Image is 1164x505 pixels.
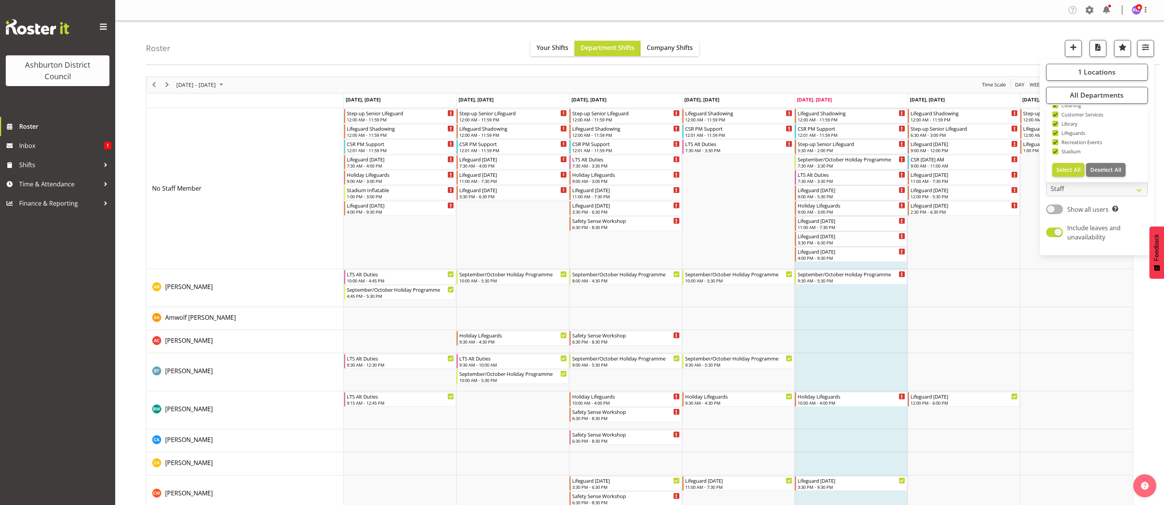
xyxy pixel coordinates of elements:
div: 9:30 AM - 4:30 PM [459,339,567,345]
div: 9:00 AM - 3:00 PM [798,209,905,215]
div: Ashton Cromie"s event - Safety Sense Workshop Begin From Wednesday, October 1, 2025 at 6:30:00 PM... [570,331,682,346]
div: No Staff Member"s event - Lifeguard Shadowing Begin From Saturday, October 4, 2025 at 12:00:00 AM... [908,109,1020,123]
span: Roster [19,121,111,132]
div: Holiday Lifeguards [798,201,905,209]
div: No Staff Member"s event - Lifeguard Sunday Begin From Sunday, October 5, 2025 at 1:00:00 PM GMT+1... [1020,140,1133,154]
button: Next [162,80,172,90]
div: Bailey Tait"s event - September/October Holiday Programme Begin From Tuesday, September 30, 2025 ... [457,369,569,384]
div: No Staff Member"s event - Lifeguard Saturday Begin From Saturday, October 4, 2025 at 9:00:00 AM G... [908,140,1020,154]
td: Bella Wilson resource [146,391,344,429]
div: Lifeguard [DATE] [911,392,1018,400]
div: 12:00 PM - 5:30 PM [911,193,1018,199]
div: Lifeguard [DATE] [572,201,680,209]
td: Cathleen Anderson resource [146,452,344,475]
div: Bailey Tait"s event - September/October Holiday Programme Begin From Wednesday, October 1, 2025 a... [570,354,682,369]
div: 7:30 AM - 3:30 PM [685,147,793,153]
div: Safety Sense Workshop [572,492,680,500]
div: Holiday Lifeguards [459,331,567,339]
div: 6:30 PM - 8:30 PM [572,415,680,421]
div: Bella Wilson"s event - Safety Sense Workshop Begin From Wednesday, October 1, 2025 at 6:30:00 PM ... [570,407,682,422]
span: 1 [104,142,111,150]
div: No Staff Member"s event - Lifeguard Tuesday Begin From Tuesday, September 30, 2025 at 3:30:00 PM ... [457,186,569,200]
div: 9:15 AM - 12:45 PM [347,400,454,406]
div: No Staff Member"s event - Lifeguard Friday Begin From Friday, October 3, 2025 at 11:00:00 AM GMT+... [795,216,907,231]
button: Previous [149,80,159,90]
div: 10:00 AM - 5:30 PM [459,277,567,284]
div: Safety Sense Workshop [572,331,680,339]
div: CSR [DATE] AM [911,155,1018,163]
div: Step-up Senior Lifeguard [911,125,1018,132]
div: No Staff Member"s event - LTS Alt Duties Begin From Wednesday, October 1, 2025 at 7:30:00 AM GMT+... [570,155,682,169]
div: Charlie Wilson"s event - Lifeguard Friday Begin From Friday, October 3, 2025 at 3:30:00 PM GMT+13... [795,476,907,491]
div: 10:00 AM - 5:30 PM [685,277,793,284]
div: Bella Wilson"s event - Holiday Lifeguards Begin From Wednesday, October 1, 2025 at 10:00:00 AM GM... [570,392,682,407]
div: Alex Bateman"s event - LTS Alt Duties Begin From Monday, September 29, 2025 at 10:00:00 AM GMT+13... [344,270,456,284]
div: 12:00 AM - 11:59 PM [911,116,1018,123]
a: No Staff Member [152,184,202,193]
img: Rosterit website logo [6,19,69,35]
div: Safety Sense Workshop [572,217,680,224]
div: 3:30 PM - 9:30 PM [798,484,905,490]
div: 5:30 AM - 2:00 PM [798,147,905,153]
div: 9:30 AM - 5:30 PM [798,277,905,284]
div: Lifeguard Shadowing [1023,125,1131,132]
div: 12:01 AM - 11:59 PM [572,147,680,153]
div: Step-up Senior Lifeguard [1023,109,1131,117]
span: Amwolf [PERSON_NAME] [165,313,236,322]
span: [PERSON_NAME] [165,458,213,467]
div: Alex Bateman"s event - September/October Holiday Programme Begin From Wednesday, October 1, 2025 ... [570,270,682,284]
div: No Staff Member"s event - Lifeguard Shadowing Begin From Wednesday, October 1, 2025 at 12:00:00 A... [570,124,682,139]
div: 11:00 AM - 7:30 PM [911,178,1018,184]
button: Download a PDF of the roster according to the set date range. [1089,40,1106,57]
div: 8:00 AM - 4:30 PM [572,277,680,284]
div: No Staff Member"s event - Lifeguard Shadowing Begin From Friday, October 3, 2025 at 12:00:00 AM G... [795,109,907,123]
div: 7:30 AM - 3:30 PM [798,178,905,184]
div: No Staff Member"s event - Lifeguard Tuesday Begin From Tuesday, September 30, 2025 at 7:30:00 AM ... [457,155,569,169]
div: 3:30 PM - 6:30 PM [572,209,680,215]
div: No Staff Member"s event - Lifeguard Wednesday Begin From Wednesday, October 1, 2025 at 11:00:00 A... [570,186,682,200]
div: No Staff Member"s event - LTS Alt Duties Begin From Thursday, October 2, 2025 at 7:30:00 AM GMT+1... [682,140,795,154]
div: No Staff Member"s event - Holiday Lifeguards Begin From Wednesday, October 1, 2025 at 9:00:00 AM ... [570,170,682,185]
span: [PERSON_NAME] [165,405,213,413]
div: No Staff Member"s event - Step-up Senior Lifeguard Begin From Friday, October 3, 2025 at 5:30:00 ... [795,140,907,154]
div: LTS Alt Duties [347,270,454,278]
span: [DATE] - [DATE] [176,80,217,90]
span: Stadium [1058,148,1081,154]
div: No Staff Member"s event - CSR Saturday AM Begin From Saturday, October 4, 2025 at 9:00:00 AM GMT+... [908,155,1020,169]
div: Lifeguard [DATE] [798,248,905,255]
div: 11:00 AM - 7:30 PM [798,224,905,230]
div: Lifeguard [DATE] [911,201,1018,209]
div: 12:00 AM - 11:59 PM [1023,132,1131,138]
div: No Staff Member"s event - CSR PM Support Begin From Tuesday, September 30, 2025 at 12:01:00 AM GM... [457,140,569,154]
div: Holiday Lifeguards [572,171,680,178]
div: LTS Alt Duties [459,354,567,362]
div: Alex Bateman"s event - September/October Holiday Programme Begin From Friday, October 3, 2025 at ... [795,270,907,284]
div: September/October Holiday Programme [798,270,905,278]
div: 10:00 AM - 4:00 PM [572,400,680,406]
span: Library [1058,121,1078,127]
div: 10:00 AM - 4:45 PM [347,277,454,284]
div: 7:30 AM - 4:00 PM [347,163,454,169]
a: [PERSON_NAME] [165,366,213,375]
span: Shifts [19,159,100,171]
div: 9:30 AM - 5:30 PM [685,362,793,368]
span: Finance & Reporting [19,198,100,209]
div: Holiday Lifeguards [572,392,680,400]
button: Time Scale [981,80,1007,90]
div: 9:00 AM - 5:30 PM [572,362,680,368]
div: No Staff Member"s event - Step-up Senior Lifeguard Begin From Wednesday, October 1, 2025 at 12:00... [570,109,682,123]
div: Step-up Senior Lifeguard [572,109,680,117]
span: Cleaning [1058,102,1081,108]
button: Your Shifts [530,41,575,56]
div: Bailey Tait"s event - LTS Alt Duties Begin From Tuesday, September 30, 2025 at 9:30:00 AM GMT+13:... [457,354,569,369]
td: Amwolf Artz resource [146,307,344,330]
div: LTS Alt Duties [685,140,793,148]
div: Lifeguard [DATE] [459,155,567,163]
a: Amwolf [PERSON_NAME] [165,313,236,322]
div: Bailey Tait"s event - September/October Holiday Programme Begin From Thursday, October 2, 2025 at... [682,354,795,369]
span: [DATE], [DATE] [571,96,606,103]
div: 12:00 PM - 6:00 PM [911,400,1018,406]
div: No Staff Member"s event - Step-up Senior Lifeguard Begin From Monday, September 29, 2025 at 12:00... [344,109,456,123]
